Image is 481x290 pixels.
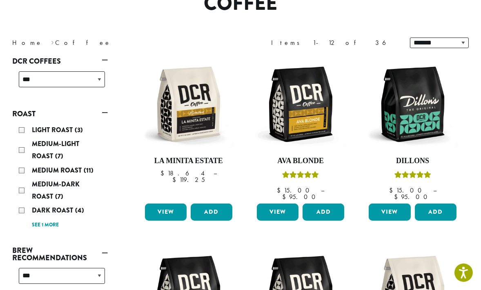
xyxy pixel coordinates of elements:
[394,193,401,201] span: $
[12,121,108,234] div: Roast
[257,204,298,221] a: View
[394,170,431,182] div: Rated 5.00 out of 5
[214,169,217,177] span: –
[367,157,458,166] h4: Dillons
[303,204,344,221] button: Add
[12,107,108,121] a: Roast
[32,206,75,215] span: Dark Roast
[367,58,458,150] img: DCR-12oz-Dillons-Stock-scaled.png
[75,125,83,135] span: (3)
[255,58,346,200] a: Ava BlondeRated 5.00 out of 5
[143,58,234,200] a: La Minita Estate
[172,175,205,184] bdi: 119.25
[12,244,108,265] a: Brew Recommendations
[389,186,396,195] span: $
[321,186,324,195] span: –
[389,186,425,195] bdi: 15.00
[367,58,458,200] a: DillonsRated 5.00 out of 5
[32,179,80,201] span: Medium-Dark Roast
[433,186,436,195] span: –
[32,139,79,161] span: Medium-Light Roast
[145,204,187,221] a: View
[32,125,75,135] span: Light Roast
[143,58,234,150] img: DCR-12oz-La-Minita-Estate-Stock-scaled.png
[12,54,108,68] a: DCR Coffees
[282,193,319,201] bdi: 95.00
[160,169,206,177] bdi: 18.64
[172,175,179,184] span: $
[51,35,54,48] span: ›
[143,157,234,166] h4: La Minita Estate
[369,204,410,221] a: View
[255,58,346,150] img: DCR-12oz-Ava-Blonde-Stock-scaled.png
[277,186,284,195] span: $
[282,170,319,182] div: Rated 5.00 out of 5
[12,38,42,47] a: Home
[55,151,63,161] span: (7)
[282,193,289,201] span: $
[160,169,167,177] span: $
[271,38,398,48] div: Items 1-12 of 36
[255,157,346,166] h4: Ava Blonde
[277,186,313,195] bdi: 15.00
[191,204,232,221] button: Add
[32,166,84,175] span: Medium Roast
[12,68,108,97] div: DCR Coffees
[12,38,228,48] nav: Breadcrumb
[84,166,94,175] span: (11)
[55,192,63,201] span: (7)
[75,206,84,215] span: (4)
[394,193,431,201] bdi: 95.00
[415,204,457,221] button: Add
[32,221,59,229] a: See 1 more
